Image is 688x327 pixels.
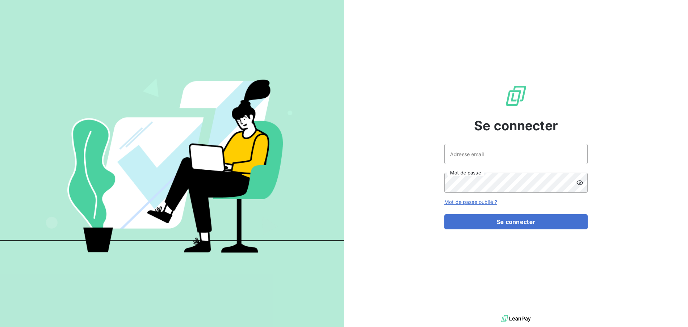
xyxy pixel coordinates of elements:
img: logo [501,313,531,324]
a: Mot de passe oublié ? [444,199,497,205]
button: Se connecter [444,214,588,229]
img: Logo LeanPay [505,84,527,107]
input: placeholder [444,144,588,164]
span: Se connecter [474,116,558,135]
